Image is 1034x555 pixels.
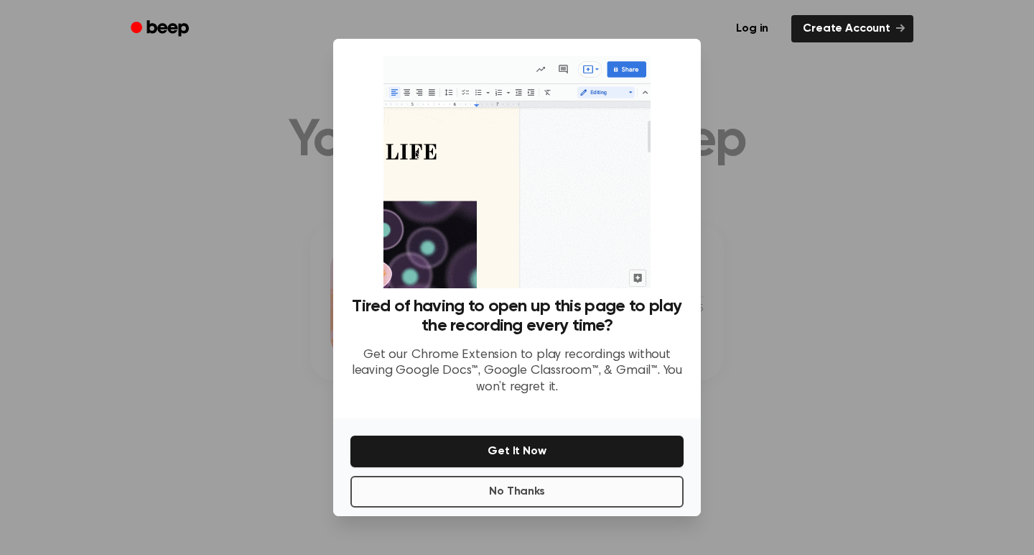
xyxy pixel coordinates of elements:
[722,12,783,45] a: Log in
[350,297,684,336] h3: Tired of having to open up this page to play the recording every time?
[350,436,684,467] button: Get It Now
[121,15,202,43] a: Beep
[791,15,913,42] a: Create Account
[383,56,650,288] img: Beep extension in action
[350,347,684,396] p: Get our Chrome Extension to play recordings without leaving Google Docs™, Google Classroom™, & Gm...
[350,476,684,508] button: No Thanks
